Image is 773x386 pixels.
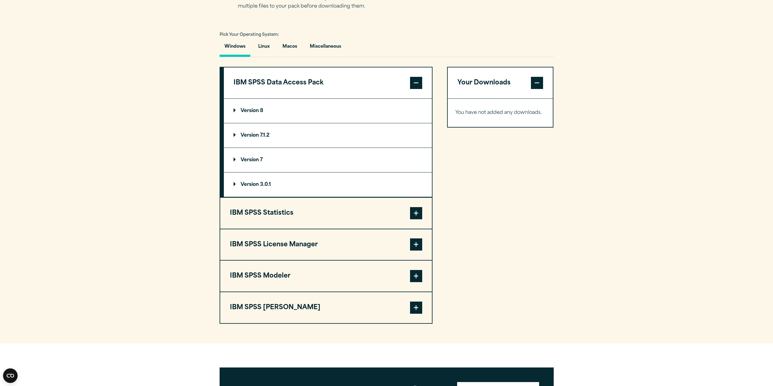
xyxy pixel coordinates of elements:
p: Version 7.1.2 [234,133,269,138]
p: Version 7 [234,158,263,162]
button: IBM SPSS [PERSON_NAME] [220,292,432,323]
button: Miscellaneous [305,39,346,57]
button: Open CMP widget [3,368,18,383]
div: Your Downloads [448,98,553,127]
summary: Version 8 [224,99,432,123]
button: Your Downloads [448,67,553,98]
p: You have not added any downloads. [455,108,546,117]
p: Version 8 [234,108,263,113]
button: Macos [278,39,302,57]
summary: Version 3.0.1 [224,173,432,197]
div: IBM SPSS Data Access Pack [224,98,432,197]
button: Linux [253,39,275,57]
button: IBM SPSS Statistics [220,198,432,229]
span: Pick Your Operating System: [220,33,279,37]
summary: Version 7.1.2 [224,123,432,148]
button: Windows [220,39,250,57]
button: IBM SPSS License Manager [220,229,432,260]
button: IBM SPSS Modeler [220,261,432,292]
p: Version 3.0.1 [234,182,271,187]
summary: Version 7 [224,148,432,172]
button: IBM SPSS Data Access Pack [224,67,432,98]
